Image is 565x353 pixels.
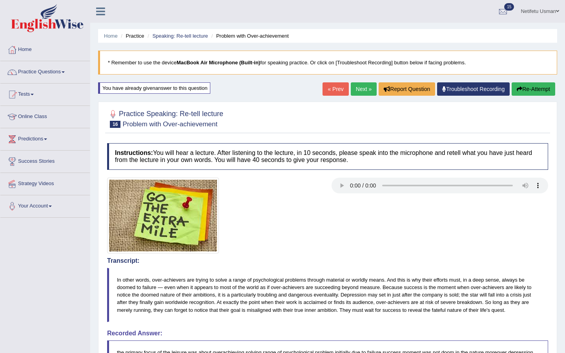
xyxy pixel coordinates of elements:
[0,61,90,81] a: Practice Questions
[0,128,90,148] a: Predictions
[110,121,120,128] span: 16
[107,143,548,169] h4: You will hear a lecture. After listening to the lecture, in 10 seconds, please speak into the mic...
[98,51,557,75] blockquote: * Remember to use the device for speaking practice. Or click on [Troubleshoot Recording] button b...
[107,108,223,128] h2: Practice Speaking: Re-tell lecture
[115,149,153,156] b: Instructions:
[0,106,90,126] a: Online Class
[0,173,90,193] a: Strategy Videos
[152,33,208,39] a: Speaking: Re-tell lecture
[0,151,90,170] a: Success Stories
[504,3,514,11] span: 15
[107,268,548,322] blockquote: In other words, over-achievers are trying to solve a range of psychological problems through mate...
[379,82,435,96] button: Report Question
[107,330,548,337] h4: Recorded Answer:
[437,82,510,96] a: Troubleshoot Recording
[0,195,90,215] a: Your Account
[351,82,377,96] a: Next »
[0,84,90,103] a: Tests
[98,82,210,94] div: You have already given answer to this question
[107,257,548,264] h4: Transcript:
[119,32,144,40] li: Practice
[104,33,118,39] a: Home
[512,82,555,96] button: Re-Attempt
[0,39,90,58] a: Home
[210,32,289,40] li: Problem with Over-achievement
[177,60,260,66] b: MacBook Air Microphone (Built-in)
[323,82,348,96] a: « Prev
[122,120,217,128] small: Problem with Over-achievement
